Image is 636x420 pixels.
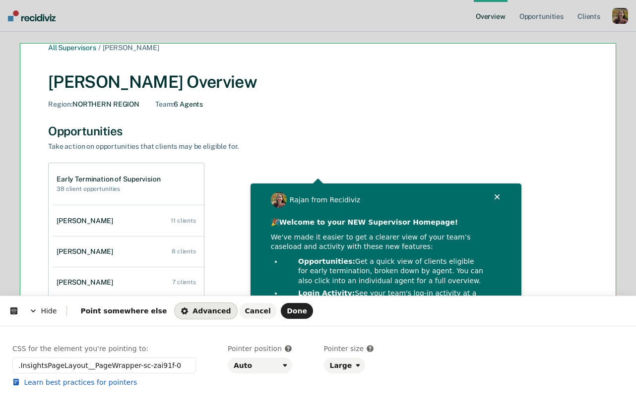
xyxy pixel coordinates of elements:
a: Learn best practices for pointers [12,377,196,387]
img: Rajan Kaur [271,192,287,208]
p: Pointer position [228,344,292,354]
b: Opportunities: [298,257,355,265]
button: Auto [228,358,292,373]
button: Done [281,303,313,319]
button: Large [324,358,366,373]
span: Hide [19,297,66,325]
span: from Recidiviz [312,196,361,204]
button: Cancel [239,303,277,319]
p: Pointer size [324,344,374,354]
p: CSS for the element you're pointing to: [12,344,196,354]
b: Welcome to your NEW Supervisor Homepage! [279,218,458,226]
div: Auto [234,361,252,369]
button: Advanced [175,303,237,319]
span: Cancel [245,307,271,315]
span: Advanced [181,307,231,315]
p: See your team's log-in activity at a glance. We automatically flag any agent who has been inactiv... [298,289,485,318]
div: Large [330,361,352,369]
button: Point somewhere else [74,303,173,319]
span: Rajan [290,196,312,204]
span: Point somewhere else [80,307,167,315]
p: Get a quick view of clients eligible for early termination, broken down by agent. You can also cl... [298,257,485,286]
p: 🎉 [271,218,501,228]
input: Enter a CSS selector [12,358,196,373]
p: We've made it easier to get a clearer view of your team’s caseload and activity with these new fe... [271,233,501,252]
span: Done [287,307,307,315]
b: Login Activity: [298,289,355,297]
